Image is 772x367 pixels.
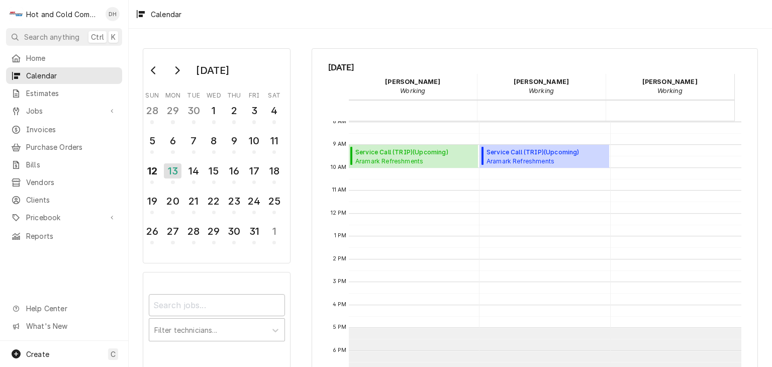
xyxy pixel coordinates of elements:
[164,163,181,178] div: 13
[206,103,222,118] div: 1
[6,121,122,138] a: Invoices
[6,67,122,84] a: Calendar
[26,70,117,81] span: Calendar
[246,103,262,118] div: 3
[6,209,122,226] a: Go to Pricebook
[330,186,349,194] span: 11 AM
[26,350,49,358] span: Create
[226,133,242,148] div: 9
[6,192,122,208] a: Clients
[165,194,180,209] div: 20
[246,163,262,178] div: 17
[162,88,183,100] th: Monday
[226,224,242,239] div: 30
[355,148,475,157] span: Service Call (TRIP) ( Upcoming )
[186,224,202,239] div: 28
[400,87,425,95] em: Working
[479,145,609,168] div: [Service] Service Call (TRIP) Aramark Refreshments Main Warehouse / 3334 Catalina Dr, Chamblee, G...
[26,159,117,170] span: Bills
[266,163,282,178] div: 18
[330,346,349,354] span: 6 PM
[144,163,160,178] div: 12
[26,212,102,223] span: Pricebook
[167,62,187,78] button: Go to next month
[26,231,117,241] span: Reports
[6,50,122,66] a: Home
[26,53,117,63] span: Home
[206,163,222,178] div: 15
[26,303,116,314] span: Help Center
[487,148,606,157] span: Service Call (TRIP) ( Upcoming )
[328,61,742,74] span: [DATE]
[6,85,122,102] a: Estimates
[26,106,102,116] span: Jobs
[224,88,244,100] th: Thursday
[330,140,349,148] span: 9 AM
[204,88,224,100] th: Wednesday
[6,103,122,119] a: Go to Jobs
[6,300,122,317] a: Go to Help Center
[6,318,122,334] a: Go to What's New
[349,74,477,99] div: Daryl Harris - Working
[266,194,282,209] div: 25
[330,278,349,286] span: 3 PM
[330,255,349,263] span: 2 PM
[330,323,349,331] span: 5 PM
[183,88,204,100] th: Tuesday
[24,32,79,42] span: Search anything
[142,88,162,100] th: Sunday
[186,103,202,118] div: 30
[106,7,120,21] div: Daryl Harris's Avatar
[529,87,554,95] em: Working
[642,78,698,85] strong: [PERSON_NAME]
[192,62,233,79] div: [DATE]
[143,48,291,263] div: Calendar Day Picker
[385,78,440,85] strong: [PERSON_NAME]
[6,139,122,155] a: Purchase Orders
[328,209,349,217] span: 12 PM
[479,145,609,168] div: Service Call (TRIP)(Upcoming)Aramark RefreshmentsMain Warehouse / [STREET_ADDRESS][PERSON_NAME]
[144,194,160,209] div: 19
[6,28,122,46] button: Search anythingCtrlK
[226,163,242,178] div: 16
[266,103,282,118] div: 4
[26,177,117,188] span: Vendors
[26,88,117,99] span: Estimates
[6,174,122,191] a: Vendors
[186,133,202,148] div: 7
[9,7,23,21] div: H
[111,349,116,359] span: C
[330,118,349,126] span: 8 AM
[514,78,569,85] strong: [PERSON_NAME]
[246,224,262,239] div: 31
[487,157,606,165] span: Aramark Refreshments Main Warehouse / [STREET_ADDRESS][PERSON_NAME]
[26,142,117,152] span: Purchase Orders
[226,103,242,118] div: 2
[6,156,122,173] a: Bills
[477,74,606,99] div: David Harris - Working
[349,145,478,168] div: Service Call (TRIP)(Upcoming)Aramark RefreshmentsMain Warehouse / [STREET_ADDRESS][PERSON_NAME]
[244,88,264,100] th: Friday
[106,7,120,21] div: DH
[186,194,202,209] div: 21
[206,224,222,239] div: 29
[26,9,100,20] div: Hot and Cold Commercial Kitchens, Inc.
[144,224,160,239] div: 26
[165,224,180,239] div: 27
[144,133,160,148] div: 5
[264,88,284,100] th: Saturday
[328,163,349,171] span: 10 AM
[332,232,349,240] span: 1 PM
[206,194,222,209] div: 22
[26,124,117,135] span: Invoices
[186,163,202,178] div: 14
[149,285,285,352] div: Calendar Filters
[6,228,122,244] a: Reports
[165,103,180,118] div: 29
[26,195,117,205] span: Clients
[165,133,180,148] div: 6
[246,133,262,148] div: 10
[144,62,164,78] button: Go to previous month
[144,103,160,118] div: 28
[330,301,349,309] span: 4 PM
